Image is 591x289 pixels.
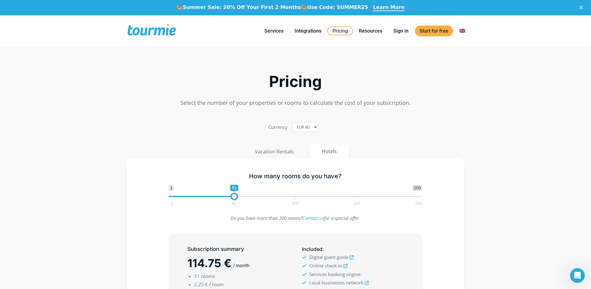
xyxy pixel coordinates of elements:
a: Services [260,27,288,35]
span: 51 [230,185,238,191]
span: 200 [412,185,422,191]
div: Close [579,6,585,9]
span: 101 [291,202,300,205]
span: 51 [231,202,237,205]
span: 2.25 € [194,281,208,287]
span: 150 [353,202,361,205]
iframe: Intercom live chat [570,268,585,283]
span: 1 [170,202,174,205]
a: Integrations [290,27,326,35]
span: Included [302,246,322,252]
label: Currency [268,123,287,131]
h5: : [302,245,404,253]
span: / room [209,281,224,287]
span: 200 [414,202,423,205]
span: Local businesses network [309,279,364,286]
p: Select the number of your properties or rooms to calculate the cost of your subscription. [127,99,464,107]
span: 114.75 € [187,256,231,270]
a: Sign in [389,27,413,35]
a: Contact us [302,215,324,221]
h5: Subscription summary [187,245,289,253]
button: Hotels [309,144,349,159]
a: Learn More [373,4,404,11]
a: Start for free [415,26,453,36]
h2: Pricing [127,74,464,89]
span: Services booking engine [309,271,360,277]
span: rooms [201,273,215,279]
a: Resources [354,27,387,35]
b: Summer Sale: 20% Off Your First 2 Months [183,4,301,10]
span: 51 [194,273,200,279]
span: Online check-in [309,263,342,269]
a: Pricing [327,26,353,35]
span: / month [233,263,250,268]
div: 🍉 🍉 [177,4,368,10]
p: Do you have more than 200 rooms? for a special offer. [169,214,423,222]
span: 1 [169,185,174,191]
b: Use Code: SUMMER25 [307,4,368,10]
h5: How many rooms do you have? [169,172,423,180]
button: Vacation Rentals [242,144,306,159]
span: Digital guest guide [309,254,348,260]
